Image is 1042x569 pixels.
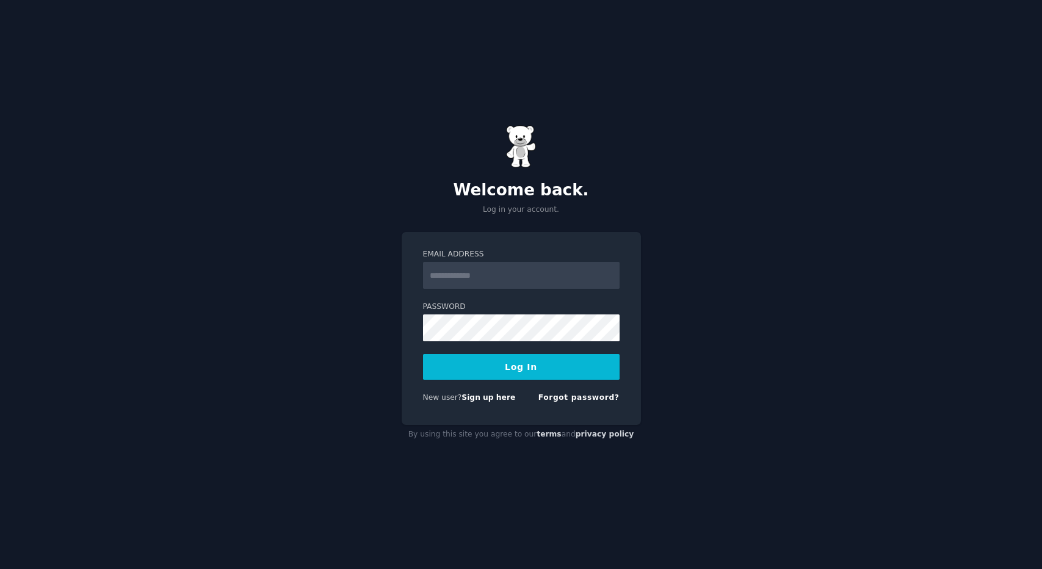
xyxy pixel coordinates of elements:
label: Email Address [423,249,620,260]
span: New user? [423,393,462,402]
button: Log In [423,354,620,380]
img: Gummy Bear [506,125,537,168]
a: privacy policy [576,430,634,438]
div: By using this site you agree to our and [402,425,641,444]
a: Sign up here [461,393,515,402]
h2: Welcome back. [402,181,641,200]
p: Log in your account. [402,205,641,216]
a: Forgot password? [538,393,620,402]
a: terms [537,430,561,438]
label: Password [423,302,620,313]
